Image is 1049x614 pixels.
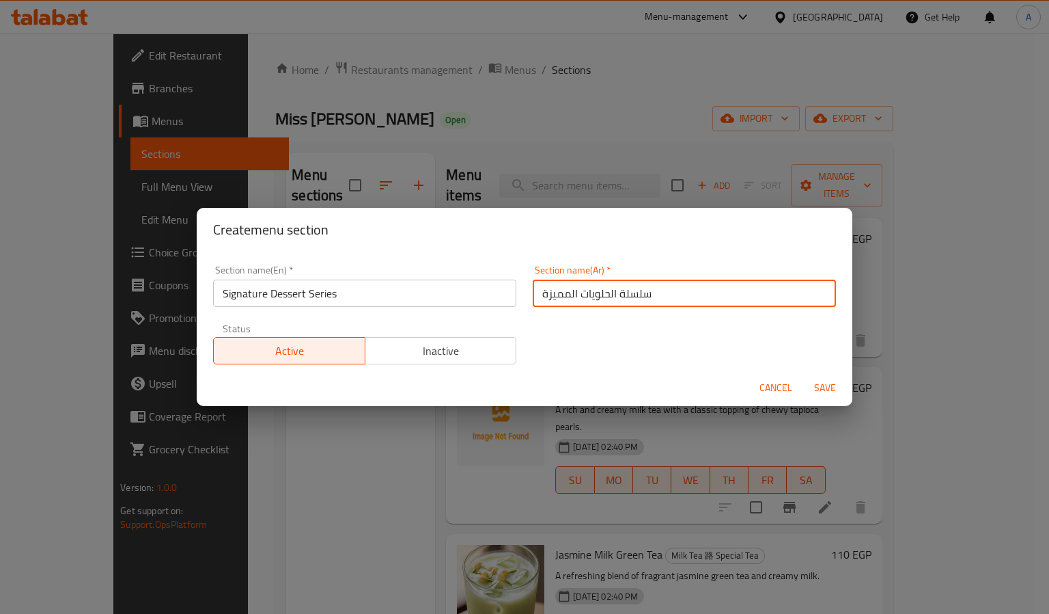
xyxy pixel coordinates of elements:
input: Please enter section name(en) [213,280,516,307]
span: Save [809,379,841,397]
button: Cancel [754,375,798,401]
button: Save [803,375,847,401]
button: Active [213,337,365,364]
input: Please enter section name(ar) [533,280,836,307]
span: Cancel [759,379,792,397]
h2: Create menu section [213,219,836,241]
span: Inactive [371,341,512,361]
button: Inactive [365,337,517,364]
span: Active [219,341,360,361]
